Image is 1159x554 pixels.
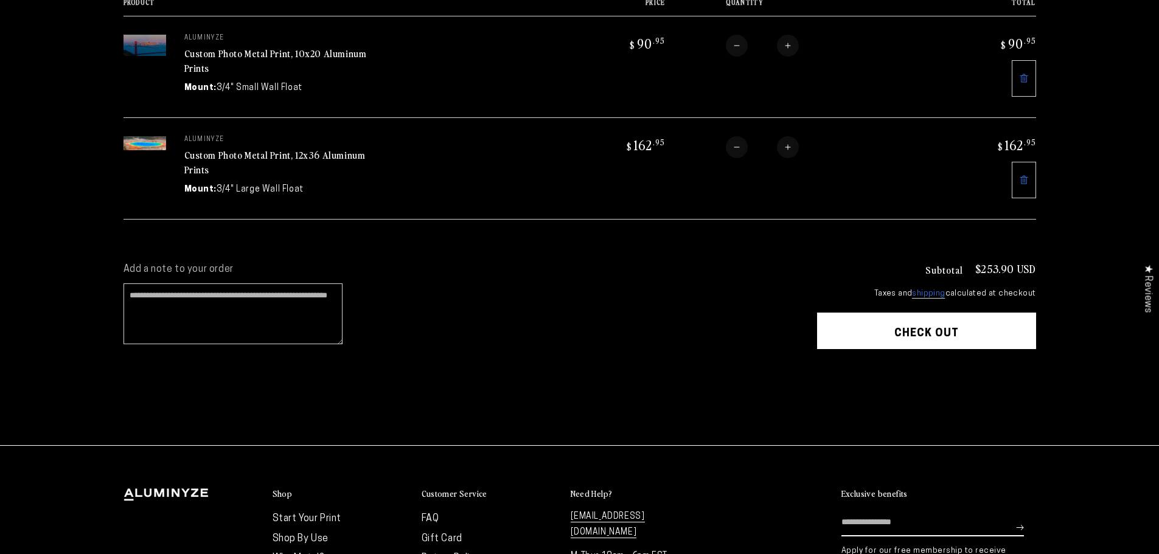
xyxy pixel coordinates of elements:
summary: Exclusive benefits [841,488,1036,500]
sup: .95 [1024,137,1036,147]
a: shipping [912,289,945,299]
h2: Shop [273,488,293,499]
a: Remove 12"x36" Panoramic White Glossy Aluminyzed Photo [1012,162,1036,198]
h2: Customer Service [422,488,487,499]
p: $253.90 USD [975,263,1036,274]
iframe: PayPal-paypal [817,373,1036,400]
bdi: 162 [996,136,1036,153]
a: Start Your Print [273,514,342,524]
a: Custom Photo Metal Print, 12x36 Aluminum Prints [184,148,366,177]
summary: Customer Service [422,488,559,500]
summary: Need Help? [571,488,708,500]
dt: Mount: [184,183,217,196]
bdi: 90 [628,35,665,52]
input: Quantity for Custom Photo Metal Print, 10x20 Aluminum Prints [748,35,777,57]
h3: Subtotal [925,265,963,274]
a: FAQ [422,514,439,524]
img: 12"x36" Panoramic White Glossy Aluminyzed Photo [124,136,166,150]
sup: .95 [653,35,665,46]
input: Quantity for Custom Photo Metal Print, 12x36 Aluminum Prints [748,136,777,158]
button: Subscribe [1016,509,1024,545]
span: $ [627,140,632,153]
span: $ [1001,39,1006,51]
div: Click to open Judge.me floating reviews tab [1136,255,1159,322]
a: [EMAIL_ADDRESS][DOMAIN_NAME] [571,512,645,538]
label: Add a note to your order [124,263,793,276]
p: aluminyze [184,35,367,42]
span: $ [998,140,1003,153]
summary: Shop [273,488,409,500]
p: aluminyze [184,136,367,144]
small: Taxes and calculated at checkout [817,288,1036,300]
img: 10"x20" Rectangle White Glossy Aluminyzed Photo [124,35,166,56]
sup: .95 [1024,35,1036,46]
bdi: 90 [999,35,1036,52]
a: Shop By Use [273,534,329,544]
dd: 3/4" Small Wall Float [217,81,302,94]
bdi: 162 [625,136,665,153]
dd: 3/4" Large Wall Float [217,183,304,196]
a: Custom Photo Metal Print, 10x20 Aluminum Prints [184,46,367,75]
button: Check out [817,313,1036,349]
h2: Need Help? [571,488,613,499]
sup: .95 [653,137,665,147]
a: Gift Card [422,534,462,544]
dt: Mount: [184,81,217,94]
span: $ [630,39,635,51]
h2: Exclusive benefits [841,488,908,499]
a: Remove 10"x20" Rectangle White Glossy Aluminyzed Photo [1012,60,1036,97]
